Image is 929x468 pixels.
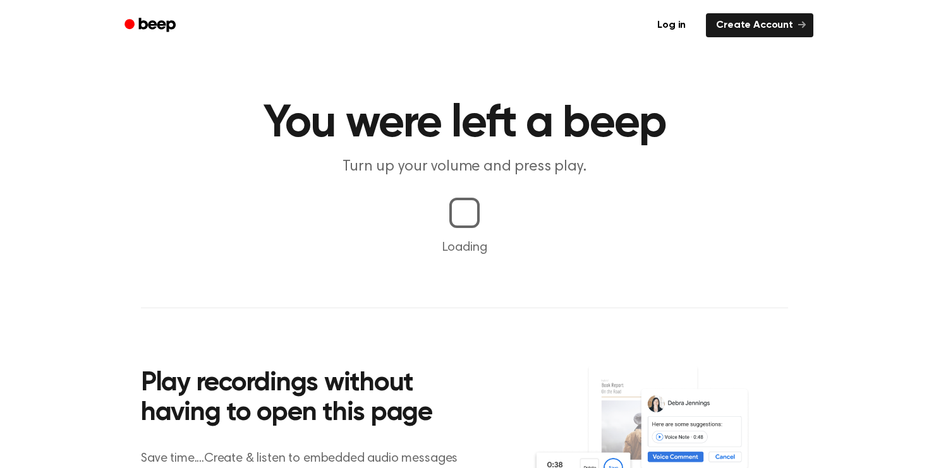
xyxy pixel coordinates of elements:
p: Loading [15,238,914,257]
h1: You were left a beep [141,101,788,147]
h2: Play recordings without having to open this page [141,369,482,429]
a: Create Account [706,13,813,37]
a: Beep [116,13,187,38]
a: Log in [645,11,698,40]
p: Turn up your volume and press play. [222,157,707,177]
